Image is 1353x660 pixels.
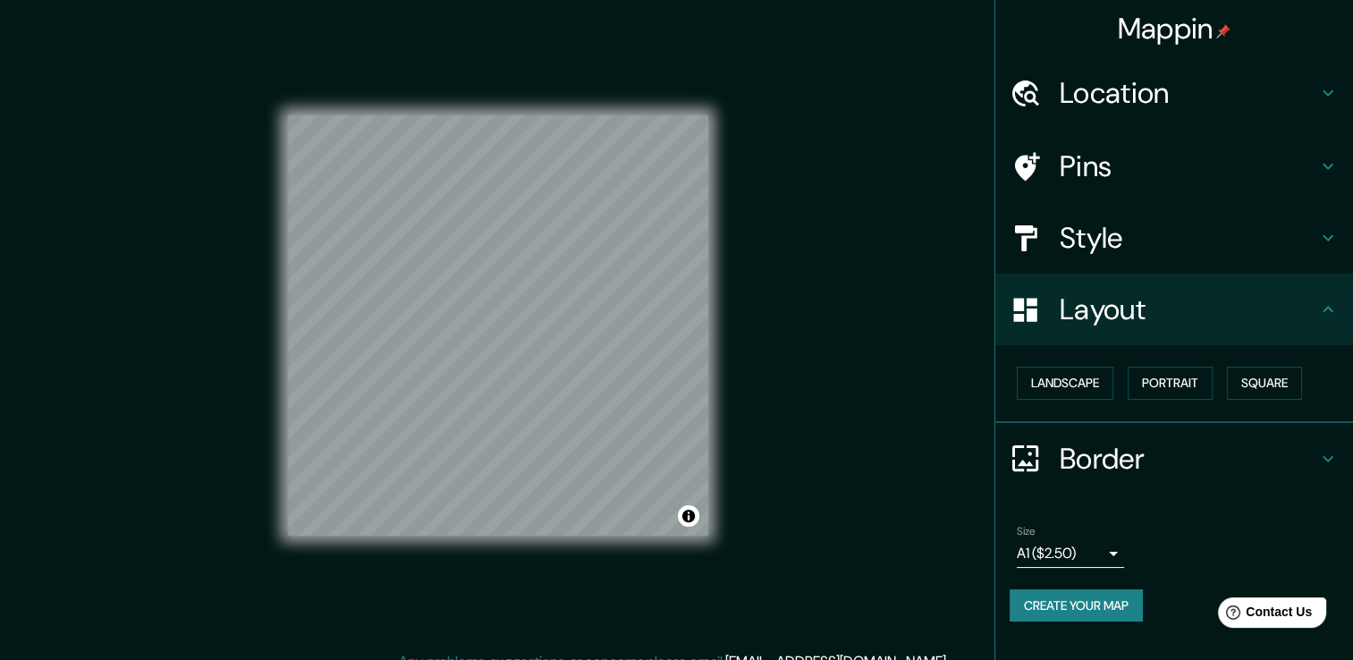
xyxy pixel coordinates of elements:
label: Size [1017,523,1036,538]
button: Landscape [1017,367,1113,400]
h4: Location [1060,75,1317,111]
div: Layout [995,274,1353,345]
img: pin-icon.png [1216,24,1230,38]
div: A1 ($2.50) [1017,539,1124,568]
h4: Mappin [1118,11,1231,47]
canvas: Map [288,115,708,536]
div: Pins [995,131,1353,202]
h4: Layout [1060,292,1317,327]
iframe: Help widget launcher [1194,590,1333,640]
div: Border [995,423,1353,495]
h4: Pins [1060,148,1317,184]
button: Portrait [1128,367,1213,400]
div: Style [995,202,1353,274]
button: Create your map [1010,589,1143,622]
div: Location [995,57,1353,129]
h4: Border [1060,441,1317,477]
button: Square [1227,367,1302,400]
h4: Style [1060,220,1317,256]
button: Toggle attribution [678,505,699,527]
